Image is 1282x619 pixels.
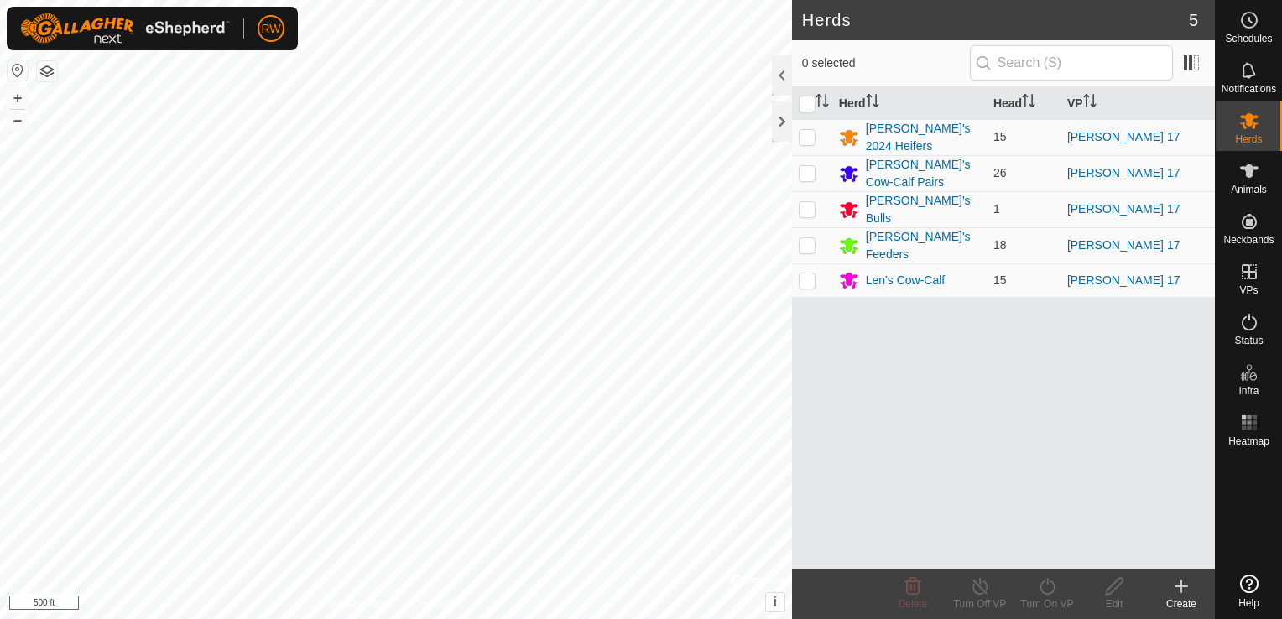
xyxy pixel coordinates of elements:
a: Help [1216,568,1282,615]
p-sorticon: Activate to sort [866,96,879,110]
div: Create [1148,596,1215,611]
a: [PERSON_NAME] 17 [1067,273,1180,287]
a: Contact Us [413,597,462,612]
div: Edit [1081,596,1148,611]
div: Turn Off VP [946,596,1014,611]
div: [PERSON_NAME]'s Cow-Calf Pairs [866,156,980,191]
span: RW [261,20,280,38]
a: [PERSON_NAME] 17 [1067,202,1180,216]
h2: Herds [802,10,1189,30]
span: Neckbands [1223,235,1274,245]
span: 18 [993,238,1007,252]
span: 15 [993,273,1007,287]
button: + [8,88,28,108]
span: Heatmap [1228,436,1269,446]
button: – [8,110,28,130]
span: Delete [899,598,928,610]
span: 5 [1189,8,1198,33]
div: Len's Cow-Calf [866,272,946,289]
th: VP [1061,87,1215,120]
a: [PERSON_NAME] 17 [1067,238,1180,252]
span: Animals [1231,185,1267,195]
span: Infra [1238,386,1259,396]
span: Status [1234,336,1263,346]
div: [PERSON_NAME]'s Feeders [866,228,980,263]
p-sorticon: Activate to sort [1022,96,1035,110]
p-sorticon: Activate to sort [816,96,829,110]
span: Schedules [1225,34,1272,44]
div: [PERSON_NAME]'s 2024 Heifers [866,120,980,155]
span: 0 selected [802,55,970,72]
button: Map Layers [37,61,57,81]
div: Turn On VP [1014,596,1081,611]
a: [PERSON_NAME] 17 [1067,130,1180,143]
span: 26 [993,166,1007,179]
div: [PERSON_NAME]'s Bulls [866,192,980,227]
a: [PERSON_NAME] 17 [1067,166,1180,179]
span: 1 [993,202,1000,216]
span: Herds [1235,134,1262,144]
span: Notifications [1222,84,1276,94]
img: Gallagher Logo [20,13,230,44]
button: Reset Map [8,60,28,81]
span: Help [1238,598,1259,608]
th: Herd [832,87,987,120]
input: Search (S) [970,45,1173,81]
p-sorticon: Activate to sort [1083,96,1097,110]
a: Privacy Policy [330,597,393,612]
span: i [774,595,777,609]
span: VPs [1239,285,1258,295]
th: Head [987,87,1061,120]
button: i [766,593,784,611]
span: 15 [993,130,1007,143]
